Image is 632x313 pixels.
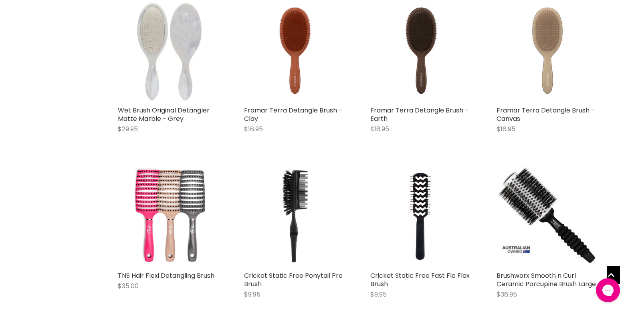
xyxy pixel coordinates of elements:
a: Cricket Static Free Fast Flo Flex Brush [370,271,470,289]
a: Framar Terra Detangle Brush - Clay [244,106,342,123]
img: Cricket Static Free Fast Flo Flex Brush [400,165,442,267]
img: Cricket Static Free Ponytail Pro Brush [261,165,329,267]
span: $9.95 [370,290,387,299]
span: $16.95 [497,124,515,134]
span: $29.95 [118,124,138,134]
a: Cricket Static Free Ponytail Pro Brush [244,165,346,267]
a: Cricket Static Free Fast Flo Flex Brush [370,165,472,267]
span: $35.00 [118,281,139,291]
span: $16.95 [244,124,263,134]
span: $36.95 [497,290,517,299]
a: Brushworx Smooth n Curl Ceramic Porcupine Brush Large [497,271,596,289]
a: TNS Hair Flexi Detangling Brush [118,271,214,280]
a: Wet Brush Original Detangler Matte Marble - Grey [118,106,210,123]
img: Brushworx Smooth n Curl Ceramic Porcupine Brush Large [497,165,599,267]
a: Cricket Static Free Ponytail Pro Brush [244,271,343,289]
iframe: Gorgias live chat messenger [592,275,624,305]
img: TNS Hair Flexi Detangling Brush [118,165,220,267]
a: Framar Terra Detangle Brush - Earth [370,106,468,123]
span: $16.95 [370,124,389,134]
span: $9.95 [244,290,260,299]
a: Framar Terra Detangle Brush - Canvas [497,106,595,123]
